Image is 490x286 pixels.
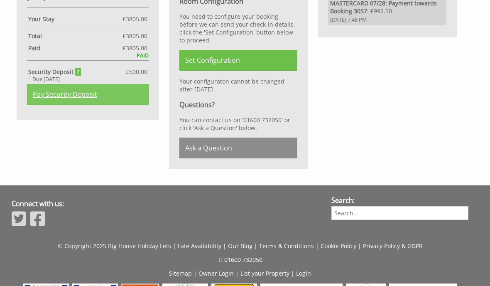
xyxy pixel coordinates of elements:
h3: Search: [331,196,468,205]
strong: Security Deposit [28,68,81,76]
a: Login [296,269,311,277]
span: £ [122,44,147,52]
a: Cookie Policy [321,242,356,250]
a: Pay Security Deposit [27,84,149,105]
span: | [173,242,176,250]
span: [DATE] 7:48 PM [330,16,444,23]
a: Set Configuration [179,50,298,71]
input: Search... [331,206,468,220]
a: © Copyright 2025 Big House Holiday Lets [58,242,171,250]
span: 3805.00 [126,32,147,40]
a: T: 01600 732050 [218,256,262,264]
a: Ask a Question [179,138,298,158]
span: 500.00 [129,68,147,76]
span: £ [122,15,147,23]
span: | [254,242,257,250]
span: £ [126,68,147,76]
p: You need to configure your booking before we can send your check-in details, click the 'Set Confi... [179,12,298,44]
img: Twitter [12,210,26,227]
span: | [223,242,226,250]
a: Our Blog [228,242,252,250]
a: Owner Login [198,269,234,277]
span: 3805.00 [126,44,147,52]
a: Terms & Conditions [259,242,314,250]
h3: Questions? [179,100,298,109]
span: 3805.00 [126,15,147,23]
a: Sitemap [169,269,192,277]
p: You can contact us on ' ' or click 'Ask a Question' below. [179,116,298,132]
div: PAID [27,52,149,59]
p: Your configuraton cannot be changed after [DATE] [179,77,298,93]
img: Facebook [30,210,45,227]
span: | [235,269,239,277]
strong: Paid [28,44,122,52]
a: Late Availability [178,242,221,250]
span: | [291,269,294,277]
a: List your Property [240,269,289,277]
h3: Connect with us: [12,199,322,208]
span: | [358,242,361,250]
strong: Total [28,32,122,40]
strong: Your Stay [28,15,122,23]
span: | [194,269,197,277]
a: Privacy Policy & GDPR [363,242,423,250]
span: £ [122,32,147,40]
span: | [316,242,319,250]
div: Due [DATE] [27,76,149,83]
